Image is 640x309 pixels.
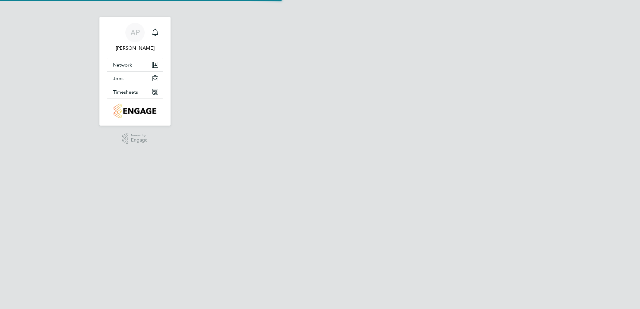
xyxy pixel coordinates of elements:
a: Powered byEngage [122,133,148,144]
a: AP[PERSON_NAME] [107,23,163,52]
img: countryside-properties-logo-retina.png [114,104,156,118]
button: Jobs [107,72,163,85]
span: Powered by [131,133,148,138]
button: Network [107,58,163,71]
a: Go to home page [107,104,163,118]
span: Engage [131,138,148,143]
span: Andy Pearce [107,45,163,52]
nav: Main navigation [99,17,171,126]
span: Network [113,62,132,68]
button: Timesheets [107,85,163,98]
span: Jobs [113,76,124,81]
span: AP [130,29,140,36]
span: Timesheets [113,89,138,95]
